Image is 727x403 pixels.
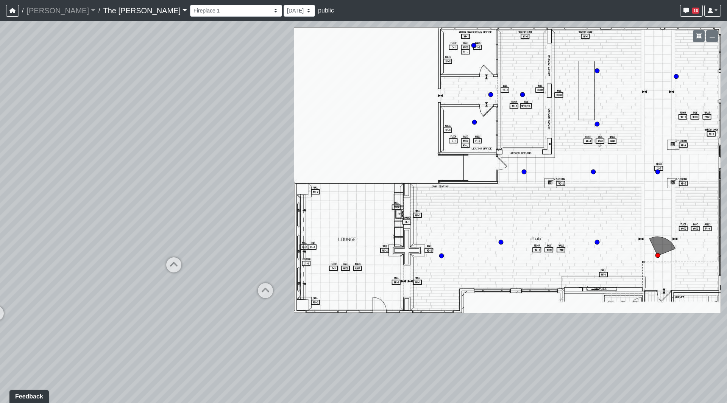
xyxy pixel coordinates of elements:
[95,3,103,18] span: /
[680,5,703,17] button: 16
[6,388,50,403] iframe: Ybug feedback widget
[692,8,699,14] span: 16
[27,3,95,18] a: [PERSON_NAME]
[103,3,187,18] a: The [PERSON_NAME]
[19,3,27,18] span: /
[318,7,334,14] span: public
